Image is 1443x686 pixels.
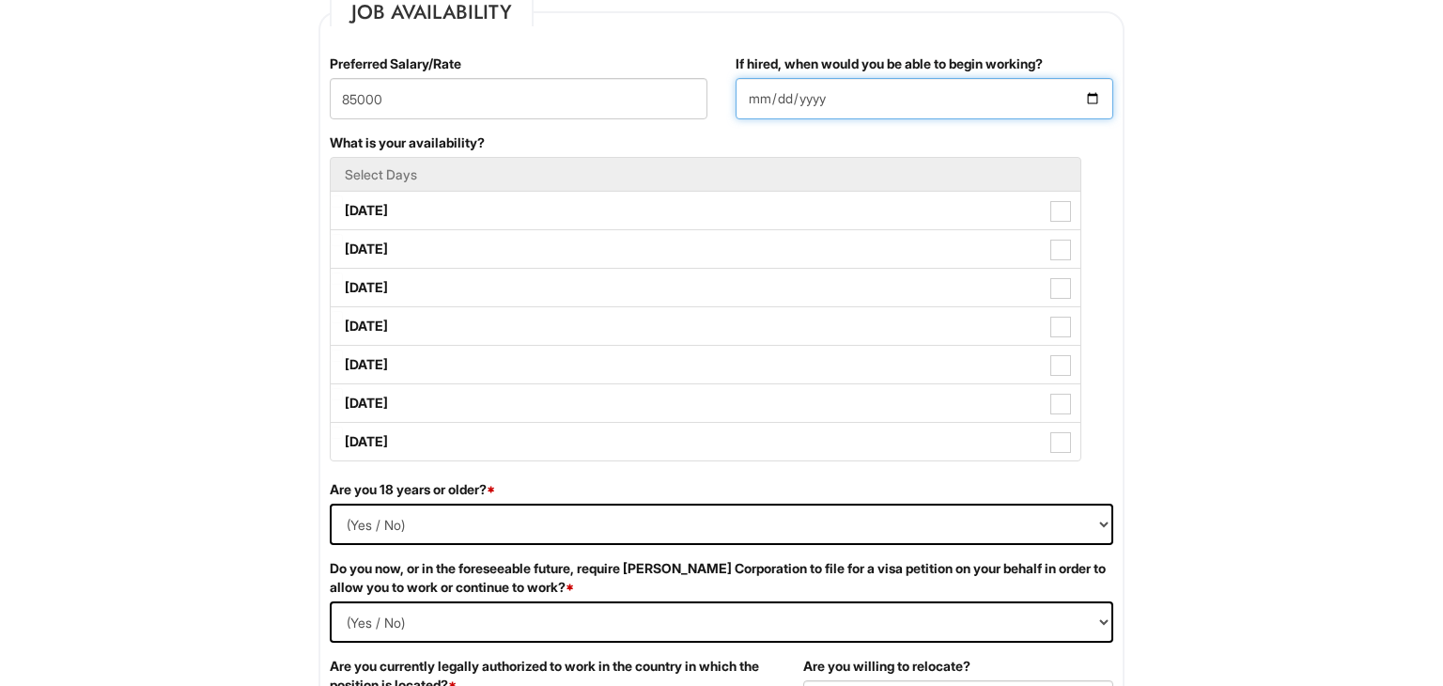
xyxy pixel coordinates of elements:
label: Are you willing to relocate? [803,657,970,676]
label: [DATE] [331,192,1080,229]
label: [DATE] [331,307,1080,345]
input: Preferred Salary/Rate [330,78,707,119]
label: [DATE] [331,269,1080,306]
label: If hired, when would you be able to begin working? [736,55,1043,73]
label: [DATE] [331,230,1080,268]
select: (Yes / No) [330,504,1113,545]
label: [DATE] [331,346,1080,383]
label: What is your availability? [330,133,485,152]
label: [DATE] [331,384,1080,422]
label: Preferred Salary/Rate [330,55,461,73]
h5: Select Days [345,167,1066,181]
label: Do you now, or in the foreseeable future, require [PERSON_NAME] Corporation to file for a visa pe... [330,559,1113,597]
label: [DATE] [331,423,1080,460]
select: (Yes / No) [330,601,1113,643]
label: Are you 18 years or older? [330,480,495,499]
